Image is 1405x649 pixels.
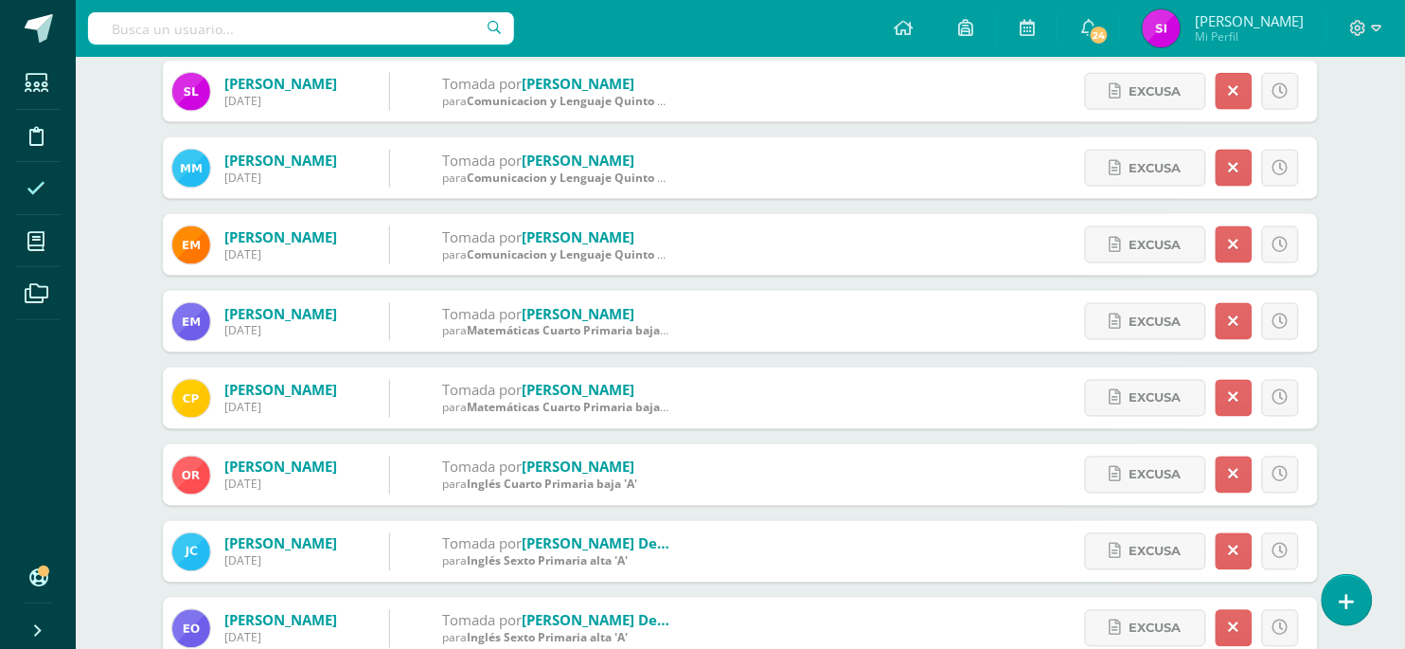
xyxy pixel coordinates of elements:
[1085,73,1206,110] a: Excusa
[224,323,337,339] div: [DATE]
[467,477,637,493] span: Inglés Cuarto Primaria baja 'A'
[224,611,337,630] a: [PERSON_NAME]
[1129,611,1182,646] span: Excusa
[224,477,337,493] div: [DATE]
[172,457,210,495] img: ea6d89b3d7c93e7aa0df7e2d749896e0.png
[442,534,522,553] span: Tomada por
[1085,303,1206,340] a: Excusa
[224,246,337,262] div: [DATE]
[224,400,337,416] div: [DATE]
[442,611,522,630] span: Tomada por
[88,12,514,45] input: Busca un usuario...
[172,303,210,341] img: d7072d937273cf6a92b1a8c3be57be42.png
[522,534,814,553] a: [PERSON_NAME] del, [GEOGRAPHIC_DATA]
[1085,380,1206,417] a: Excusa
[522,304,634,323] a: [PERSON_NAME]
[442,323,669,339] div: para
[224,553,337,569] div: [DATE]
[467,553,628,569] span: Inglés Sexto Primaria alta 'A'
[1085,150,1206,187] a: Excusa
[1089,25,1110,45] span: 24
[442,246,669,262] div: para
[172,226,210,264] img: a9a3173020426201c487967457bc22e0.png
[1129,304,1182,339] span: Excusa
[1129,151,1182,186] span: Excusa
[442,74,522,93] span: Tomada por
[442,227,522,246] span: Tomada por
[522,458,634,477] a: [PERSON_NAME]
[172,610,210,648] img: 9c66d9eb7e1ac40ab5410f4237fc4cfb.png
[172,73,210,111] img: cfaee3ce2766a8a1d548f287c3a17ff9.png
[1085,457,1206,494] a: Excusa
[1085,610,1206,647] a: Excusa
[172,380,210,418] img: 585026163b423be2e3010d18693a05b4.png
[1129,227,1182,262] span: Excusa
[224,227,337,246] a: [PERSON_NAME]
[442,170,669,186] div: para
[442,553,669,569] div: para
[522,381,634,400] a: [PERSON_NAME]
[224,381,337,400] a: [PERSON_NAME]
[522,74,634,93] a: [PERSON_NAME]
[467,323,676,339] span: Matemáticas Cuarto Primaria baja 'B'
[467,246,747,262] span: Comunicacion y Lenguaje Quinto Primaria alta 'A'
[1129,74,1182,109] span: Excusa
[224,93,337,109] div: [DATE]
[467,630,628,646] span: Inglés Sexto Primaria alta 'A'
[442,630,669,646] div: para
[1129,381,1182,416] span: Excusa
[442,93,669,109] div: para
[224,170,337,186] div: [DATE]
[1085,533,1206,570] a: Excusa
[1085,226,1206,263] a: Excusa
[442,151,522,170] span: Tomada por
[467,400,676,416] span: Matemáticas Cuarto Primaria baja 'B'
[224,630,337,646] div: [DATE]
[442,458,522,477] span: Tomada por
[442,400,669,416] div: para
[467,170,747,186] span: Comunicacion y Lenguaje Quinto Primaria alta 'A'
[442,381,522,400] span: Tomada por
[224,304,337,323] a: [PERSON_NAME]
[1195,28,1304,45] span: Mi Perfil
[467,93,747,109] span: Comunicacion y Lenguaje Quinto Primaria alta 'A'
[522,151,634,170] a: [PERSON_NAME]
[172,150,210,188] img: a073429f2c92d0574e5c4e057d2fe414.png
[1129,534,1182,569] span: Excusa
[224,74,337,93] a: [PERSON_NAME]
[1143,9,1181,47] img: d8b40b524f0719143e6a1b062ddc517a.png
[172,533,210,571] img: f52098196d31eb9eb57aa103c571c542.png
[442,304,522,323] span: Tomada por
[522,227,634,246] a: [PERSON_NAME]
[224,534,337,553] a: [PERSON_NAME]
[1129,458,1182,493] span: Excusa
[224,151,337,170] a: [PERSON_NAME]
[522,611,814,630] a: [PERSON_NAME] del, [GEOGRAPHIC_DATA]
[1195,11,1304,30] span: [PERSON_NAME]
[442,477,637,493] div: para
[224,458,337,477] a: [PERSON_NAME]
